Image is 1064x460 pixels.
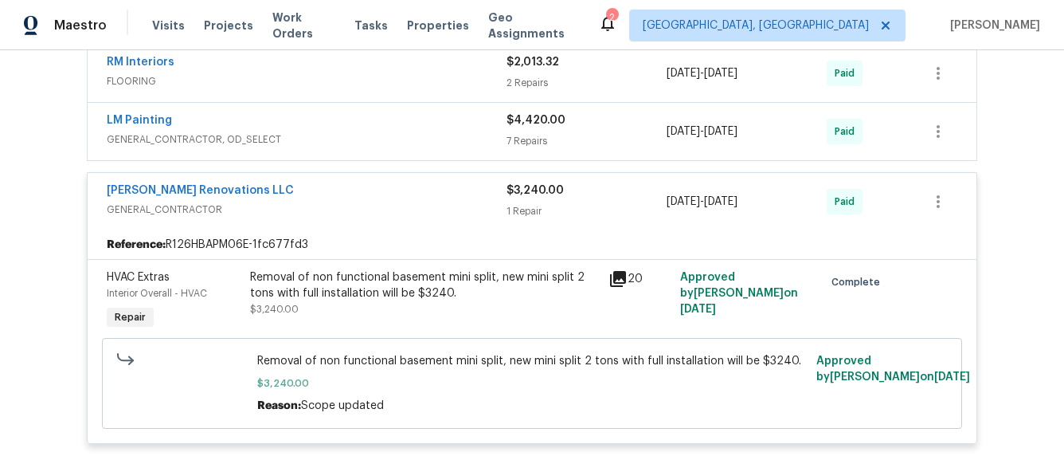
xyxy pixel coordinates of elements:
[301,400,384,411] span: Scope updated
[54,18,107,33] span: Maestro
[107,73,507,89] span: FLOORING
[107,115,172,126] a: LM Painting
[835,194,861,210] span: Paid
[107,237,166,253] b: Reference:
[704,68,737,79] span: [DATE]
[108,309,152,325] span: Repair
[816,356,970,383] span: Approved by [PERSON_NAME] on
[667,65,737,81] span: -
[107,272,170,283] span: HVAC Extras
[667,126,700,137] span: [DATE]
[507,185,564,196] span: $3,240.00
[107,57,174,68] a: RM Interiors
[606,10,617,26] div: 2
[250,269,599,301] div: Removal of non functional basement mini split, new mini split 2 tons with full installation will ...
[608,269,671,289] div: 20
[667,196,700,207] span: [DATE]
[835,124,861,140] span: Paid
[507,115,565,126] span: $4,420.00
[488,10,579,41] span: Geo Assignments
[250,305,299,314] span: $3,240.00
[831,274,886,290] span: Complete
[88,230,976,259] div: R126HBAPM06E-1fc677fd3
[934,372,970,383] span: [DATE]
[643,18,869,33] span: [GEOGRAPHIC_DATA], [GEOGRAPHIC_DATA]
[257,353,808,369] span: Removal of non functional basement mini split, new mini split 2 tons with full installation will ...
[507,203,667,219] div: 1 Repair
[507,57,559,68] span: $2,013.32
[107,202,507,218] span: GENERAL_CONTRACTOR
[835,65,861,81] span: Paid
[680,304,716,315] span: [DATE]
[680,272,798,315] span: Approved by [PERSON_NAME] on
[507,75,667,91] div: 2 Repairs
[704,126,737,137] span: [DATE]
[667,124,737,140] span: -
[667,194,737,210] span: -
[272,10,336,41] span: Work Orders
[107,289,207,298] span: Interior Overall - HVAC
[257,375,808,391] span: $3,240.00
[204,18,253,33] span: Projects
[257,400,301,411] span: Reason:
[407,18,469,33] span: Properties
[944,18,1040,33] span: [PERSON_NAME]
[704,196,737,207] span: [DATE]
[152,18,185,33] span: Visits
[107,185,294,196] a: [PERSON_NAME] Renovations LLC
[107,132,507,147] span: GENERAL_CONTRACTOR, OD_SELECT
[507,133,667,149] div: 7 Repairs
[667,68,700,79] span: [DATE]
[354,20,388,31] span: Tasks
